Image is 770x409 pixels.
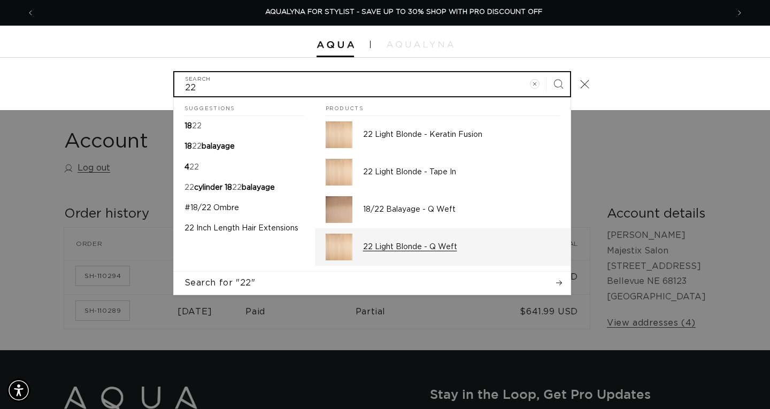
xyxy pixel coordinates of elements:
img: 22 Light Blonde - Q Weft [326,234,352,260]
img: 18/22 Balayage - Q Weft [326,196,352,223]
span: 4 [184,164,189,171]
button: Previous announcement [19,3,42,23]
img: aqualyna.com [387,41,453,48]
h2: Products [326,97,560,117]
p: 22 cylinder 18 22 balayage [184,183,275,192]
h2: Suggestions [184,97,304,117]
img: 22 Light Blonde - Tape In [326,159,352,186]
button: Search [546,72,570,96]
a: #18/22 Ombre [174,198,315,218]
a: 22 Light Blonde - Keratin Fusion [315,116,571,153]
span: 18 [184,143,192,150]
iframe: Chat Widget [717,358,770,409]
a: 4 22 [174,157,315,178]
a: 18 22 [174,116,315,136]
p: #18/22 Ombre [184,203,239,213]
p: 18 22 [184,121,202,131]
a: 22 Light Blonde - Tape In [315,153,571,191]
div: Accessibility Menu [7,379,30,402]
mark: 22 [192,122,202,130]
span: cylinder 18 [194,184,232,191]
mark: 22 [184,184,194,191]
a: 22 Inch Length Hair Extensions [174,218,315,238]
a: 22 Light Blonde - Q Weft [315,228,571,266]
p: 22 Light Blonde - Tape In [363,167,560,177]
p: 4 22 [184,163,199,172]
img: 22 Light Blonde - Keratin Fusion [326,121,352,148]
img: Aqua Hair Extensions [317,41,354,49]
a: 18 22 balayage [174,136,315,157]
button: Clear search term [523,72,546,96]
a: 18/22 Balayage - Q Weft [315,191,571,228]
span: balayage [242,184,275,191]
span: 18 [184,122,192,130]
p: 18 22 balayage [184,142,235,151]
mark: 22 [189,164,199,171]
mark: 22 [232,184,242,191]
p: 22 Light Blonde - Q Weft [363,242,560,252]
span: Search for "22" [184,277,256,289]
span: balayage [202,143,235,150]
button: Close [573,72,597,96]
mark: 22 [192,143,202,150]
p: 18/22 Balayage - Q Weft [363,205,560,214]
a: 22 cylinder 18 22 balayage [174,178,315,198]
p: 22 Inch Length Hair Extensions [184,223,298,233]
p: 22 Light Blonde - Keratin Fusion [363,130,560,140]
span: AQUALYNA FOR STYLIST - SAVE UP TO 30% SHOP WITH PRO DISCOUNT OFF [265,9,542,16]
input: Search [174,72,570,96]
button: Next announcement [728,3,751,23]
